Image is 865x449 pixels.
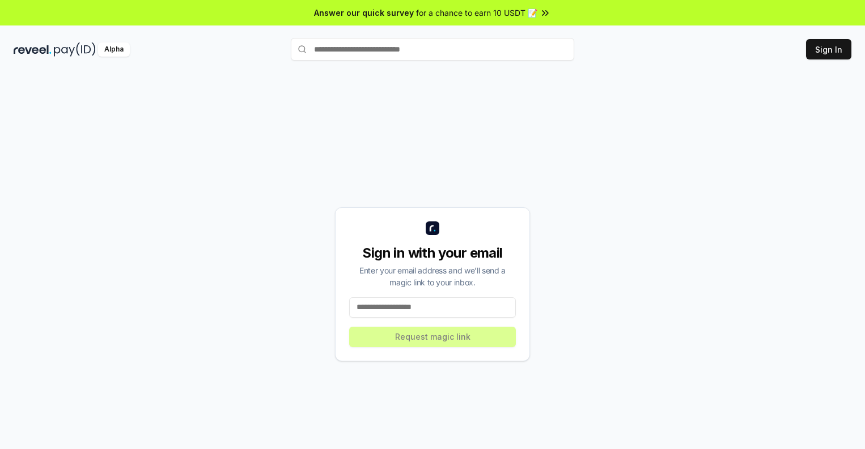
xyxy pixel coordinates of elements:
[426,221,439,235] img: logo_small
[54,42,96,57] img: pay_id
[806,39,851,59] button: Sign In
[14,42,52,57] img: reveel_dark
[349,244,516,262] div: Sign in with your email
[416,7,537,19] span: for a chance to earn 10 USDT 📝
[314,7,414,19] span: Answer our quick survey
[98,42,130,57] div: Alpha
[349,264,516,288] div: Enter your email address and we’ll send a magic link to your inbox.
